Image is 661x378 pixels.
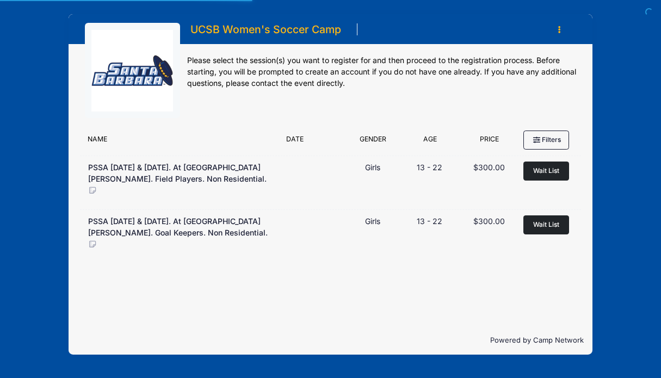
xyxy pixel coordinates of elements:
[523,131,569,149] button: Filters
[187,55,577,89] div: Please select the session(s) you want to register for and then proceed to the registration proces...
[88,216,268,237] span: PSSA [DATE] & [DATE]. At [GEOGRAPHIC_DATA][PERSON_NAME]. Goal Keepers. Non Residential.
[417,216,442,226] span: 13 - 22
[417,163,442,172] span: 13 - 22
[473,163,505,172] span: $300.00
[187,20,345,39] h1: UCSB Women's Soccer Camp
[91,30,173,111] img: logo
[365,216,380,226] span: Girls
[473,216,505,226] span: $300.00
[533,220,559,228] span: Wait List
[88,163,267,183] span: PSSA [DATE] & [DATE]. At [GEOGRAPHIC_DATA][PERSON_NAME]. Field Players. Non Residential.
[460,134,520,150] div: Price
[523,162,569,181] button: Wait List
[400,134,460,150] div: Age
[523,215,569,234] button: Wait List
[78,335,584,346] p: Powered by Camp Network
[281,134,345,150] div: Date
[365,163,380,172] span: Girls
[345,134,400,150] div: Gender
[533,166,559,175] span: Wait List
[82,134,281,150] div: Name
